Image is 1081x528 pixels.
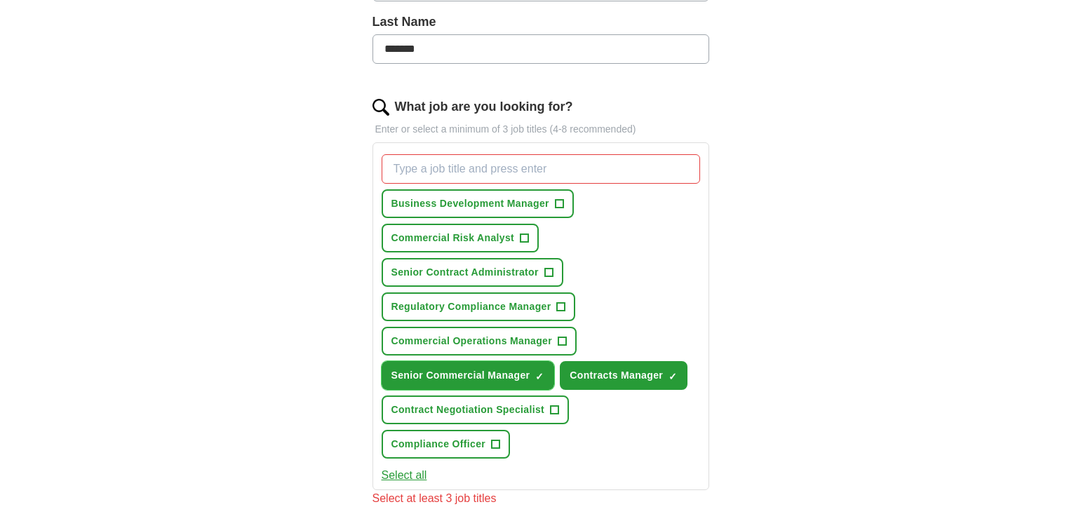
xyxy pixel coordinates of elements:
span: Contracts Manager [570,368,663,383]
button: Senior Commercial Manager✓ [382,361,555,390]
span: Commercial Risk Analyst [391,231,515,245]
button: Contract Negotiation Specialist [382,395,570,424]
span: Senior Commercial Manager [391,368,530,383]
span: Business Development Manager [391,196,549,211]
span: Senior Contract Administrator [391,265,539,280]
button: Compliance Officer [382,430,511,459]
label: What job are you looking for? [395,97,573,116]
div: Select at least 3 job titles [372,490,709,507]
span: ✓ [669,371,677,382]
img: search.png [372,99,389,116]
span: ✓ [535,371,544,382]
span: Contract Negotiation Specialist [391,402,545,417]
span: Compliance Officer [391,437,486,452]
button: Senior Contract Administrator [382,258,563,287]
button: Business Development Manager [382,189,574,218]
button: Select all [382,467,427,484]
p: Enter or select a minimum of 3 job titles (4-8 recommended) [372,122,709,137]
label: Last Name [372,13,709,32]
input: Type a job title and press enter [382,154,700,184]
span: Regulatory Compliance Manager [391,299,551,314]
button: Commercial Operations Manager [382,327,577,356]
span: Commercial Operations Manager [391,334,553,348]
button: Contracts Manager✓ [560,361,687,390]
button: Regulatory Compliance Manager [382,292,576,321]
button: Commercial Risk Analyst [382,224,539,252]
